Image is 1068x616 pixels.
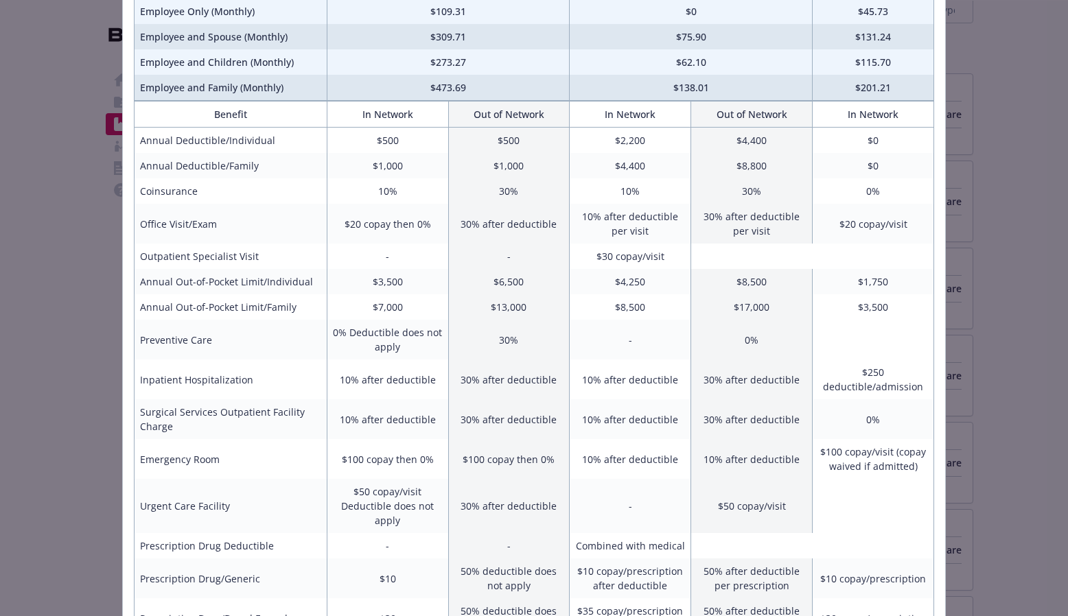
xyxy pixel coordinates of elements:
[327,533,448,558] td: -
[813,439,934,479] td: $100 copay/visit (copay waived if admitted)
[135,153,327,178] td: Annual Deductible/Family
[327,359,448,399] td: 10% after deductible
[135,558,327,598] td: Prescription Drug/Generic
[327,399,448,439] td: 10% after deductible
[135,399,327,439] td: Surgical Services Outpatient Facility Charge
[327,128,448,154] td: $500
[570,178,691,204] td: 10%
[813,24,934,49] td: $131.24
[448,439,570,479] td: $100 copay then 0%
[448,128,570,154] td: $500
[135,294,327,320] td: Annual Out-of-Pocket Limit/Family
[570,533,691,558] td: Combined with medical
[570,153,691,178] td: $4,400
[691,204,813,244] td: 30% after deductible per visit
[813,49,934,75] td: $115.70
[813,294,934,320] td: $3,500
[813,128,934,154] td: $0
[327,439,448,479] td: $100 copay then 0%
[813,269,934,294] td: $1,750
[570,359,691,399] td: 10% after deductible
[813,153,934,178] td: $0
[327,479,448,533] td: $50 copay/visit Deductible does not apply
[135,24,327,49] td: Employee and Spouse (Monthly)
[570,320,691,359] td: -
[813,178,934,204] td: 0%
[135,269,327,294] td: Annual Out-of-Pocket Limit/Individual
[570,244,691,269] td: $30 copay/visit
[327,153,448,178] td: $1,000
[813,558,934,598] td: $10 copay/prescription
[135,49,327,75] td: Employee and Children (Monthly)
[691,399,813,439] td: 30% after deductible
[327,558,448,598] td: $10
[448,244,570,269] td: -
[813,399,934,439] td: 0%
[691,359,813,399] td: 30% after deductible
[327,75,570,101] td: $473.69
[327,294,448,320] td: $7,000
[570,49,813,75] td: $62.10
[691,128,813,154] td: $4,400
[570,558,691,598] td: $10 copay/prescription after deductible
[691,558,813,598] td: 50% after deductible per prescription
[448,479,570,533] td: 30% after deductible
[570,294,691,320] td: $8,500
[448,178,570,204] td: 30%
[448,399,570,439] td: 30% after deductible
[691,102,813,128] th: Out of Network
[135,75,327,101] td: Employee and Family (Monthly)
[327,204,448,244] td: $20 copay then 0%
[691,294,813,320] td: $17,000
[813,102,934,128] th: In Network
[327,49,570,75] td: $273.27
[448,533,570,558] td: -
[135,128,327,154] td: Annual Deductible/Individual
[448,294,570,320] td: $13,000
[570,479,691,533] td: -
[135,439,327,479] td: Emergency Room
[327,24,570,49] td: $309.71
[570,102,691,128] th: In Network
[327,178,448,204] td: 10%
[813,75,934,101] td: $201.21
[691,178,813,204] td: 30%
[135,244,327,269] td: Outpatient Specialist Visit
[327,320,448,359] td: 0% Deductible does not apply
[570,269,691,294] td: $4,250
[570,128,691,154] td: $2,200
[448,269,570,294] td: $6,500
[135,479,327,533] td: Urgent Care Facility
[570,24,813,49] td: $75.90
[135,359,327,399] td: Inpatient Hospitalization
[448,204,570,244] td: 30% after deductible
[691,320,813,359] td: 0%
[813,359,934,399] td: $250 deductible/admission
[570,204,691,244] td: 10% after deductible per visit
[327,102,448,128] th: In Network
[135,178,327,204] td: Coinsurance
[691,269,813,294] td: $8,500
[691,439,813,479] td: 10% after deductible
[570,439,691,479] td: 10% after deductible
[448,153,570,178] td: $1,000
[448,359,570,399] td: 30% after deductible
[691,153,813,178] td: $8,800
[135,102,327,128] th: Benefit
[448,320,570,359] td: 30%
[570,75,813,101] td: $138.01
[327,269,448,294] td: $3,500
[813,204,934,244] td: $20 copay/visit
[448,102,570,128] th: Out of Network
[570,399,691,439] td: 10% after deductible
[691,479,813,533] td: $50 copay/visit
[327,244,448,269] td: -
[135,533,327,558] td: Prescription Drug Deductible
[135,204,327,244] td: Office Visit/Exam
[448,558,570,598] td: 50% deductible does not apply
[135,320,327,359] td: Preventive Care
